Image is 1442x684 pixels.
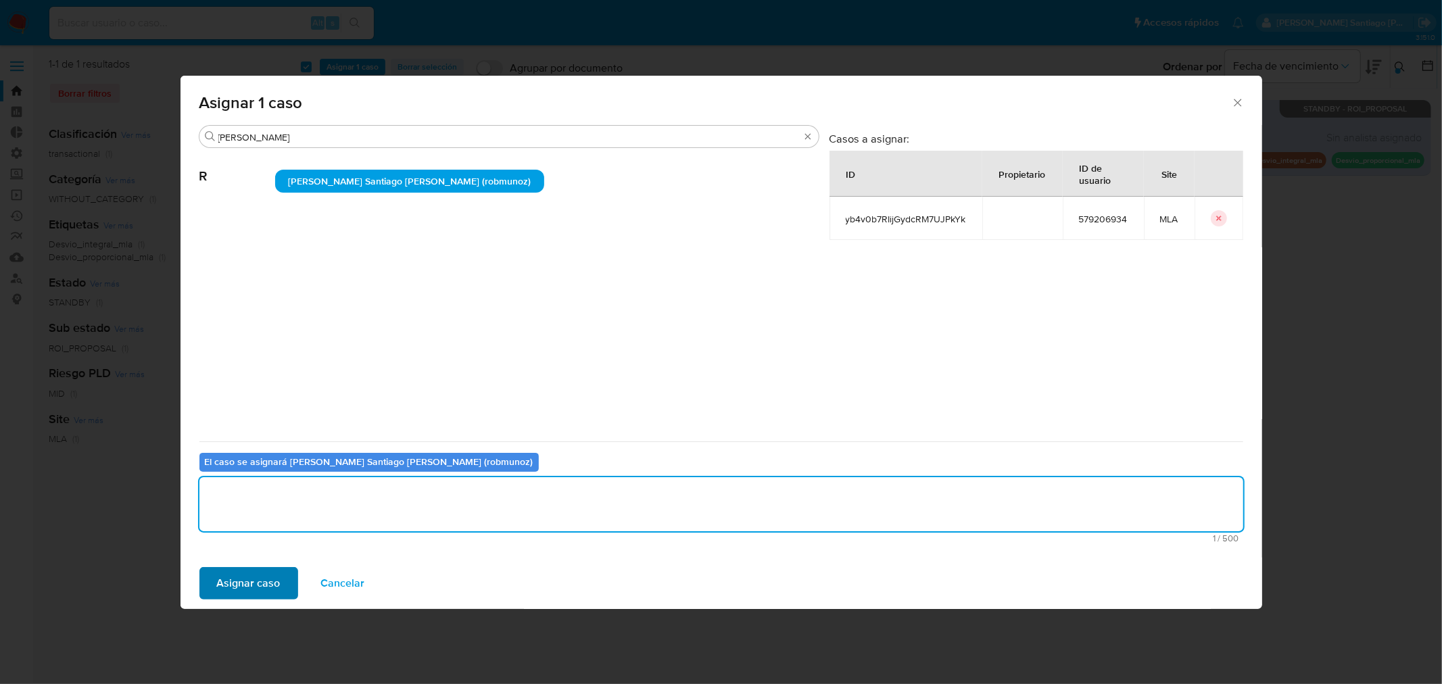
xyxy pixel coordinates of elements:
[802,131,813,142] button: Borrar
[1079,213,1128,225] span: 579206934
[199,95,1232,111] span: Asignar 1 caso
[830,157,872,190] div: ID
[199,567,298,600] button: Asignar caso
[304,567,383,600] button: Cancelar
[205,131,216,142] button: Buscar
[203,534,1239,543] span: Máximo 500 caracteres
[321,568,365,598] span: Cancelar
[1063,151,1143,196] div: ID de usuario
[181,76,1262,609] div: assign-modal
[1211,210,1227,226] button: icon-button
[983,157,1062,190] div: Propietario
[217,568,281,598] span: Asignar caso
[1146,157,1194,190] div: Site
[846,213,966,225] span: yb4v0b7RIijGydcRM7UJPkYk
[830,132,1243,145] h3: Casos a asignar:
[288,174,531,188] span: [PERSON_NAME] Santiago [PERSON_NAME] (robmunoz)
[1231,96,1243,108] button: Cerrar ventana
[218,131,800,143] input: Buscar analista
[1160,213,1178,225] span: MLA
[199,148,275,185] span: R
[275,170,544,193] div: [PERSON_NAME] Santiago [PERSON_NAME] (robmunoz)
[205,455,533,468] b: El caso se asignará [PERSON_NAME] Santiago [PERSON_NAME] (robmunoz)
